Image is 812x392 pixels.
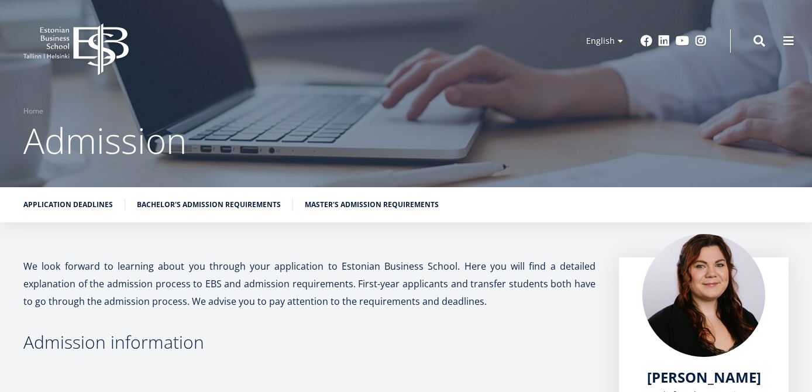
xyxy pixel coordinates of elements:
a: Master's admission requirements [305,199,439,211]
a: Youtube [676,35,689,47]
a: Home [23,105,43,117]
img: liina reimann [642,234,765,357]
span: Admission [23,116,187,164]
p: We look forward to learning about you through your application to Estonian Business School. Here ... [23,257,596,310]
a: [PERSON_NAME] [647,369,761,386]
a: Facebook [641,35,652,47]
a: Instagram [695,35,707,47]
a: Linkedin [658,35,670,47]
span: [PERSON_NAME] [647,367,761,387]
a: Application deadlines [23,199,113,211]
h3: Admission information [23,333,596,351]
a: Bachelor's admission requirements [137,199,281,211]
